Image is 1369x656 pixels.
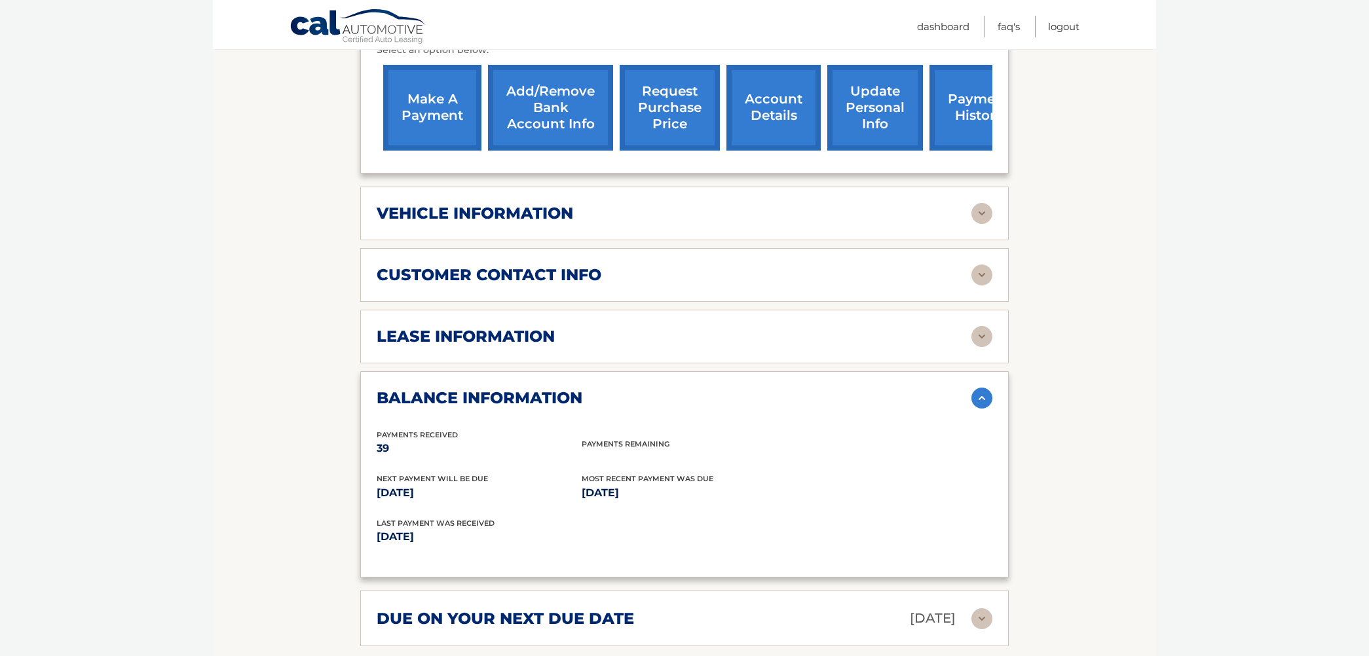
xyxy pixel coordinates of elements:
h2: customer contact info [377,265,601,285]
span: Payments Received [377,430,458,439]
h2: balance information [377,388,582,408]
a: update personal info [827,65,923,151]
a: make a payment [383,65,481,151]
span: Most Recent Payment Was Due [582,474,713,483]
a: request purchase price [620,65,720,151]
a: Logout [1048,16,1079,37]
p: [DATE] [582,484,787,502]
p: Select an option below: [377,43,992,58]
h2: vehicle information [377,204,573,223]
img: accordion-rest.svg [971,203,992,224]
a: account details [726,65,821,151]
a: Add/Remove bank account info [488,65,613,151]
span: Next Payment will be due [377,474,488,483]
span: Last Payment was received [377,519,495,528]
a: payment history [929,65,1028,151]
p: [DATE] [910,607,956,630]
h2: due on your next due date [377,609,634,629]
img: accordion-active.svg [971,388,992,409]
a: Cal Automotive [290,9,427,46]
span: Payments Remaining [582,439,669,448]
img: accordion-rest.svg [971,608,992,629]
p: 39 [377,439,582,458]
h2: lease information [377,327,555,346]
img: accordion-rest.svg [971,264,992,285]
img: accordion-rest.svg [971,326,992,347]
p: [DATE] [377,528,684,546]
p: [DATE] [377,484,582,502]
a: Dashboard [917,16,969,37]
a: FAQ's [998,16,1020,37]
